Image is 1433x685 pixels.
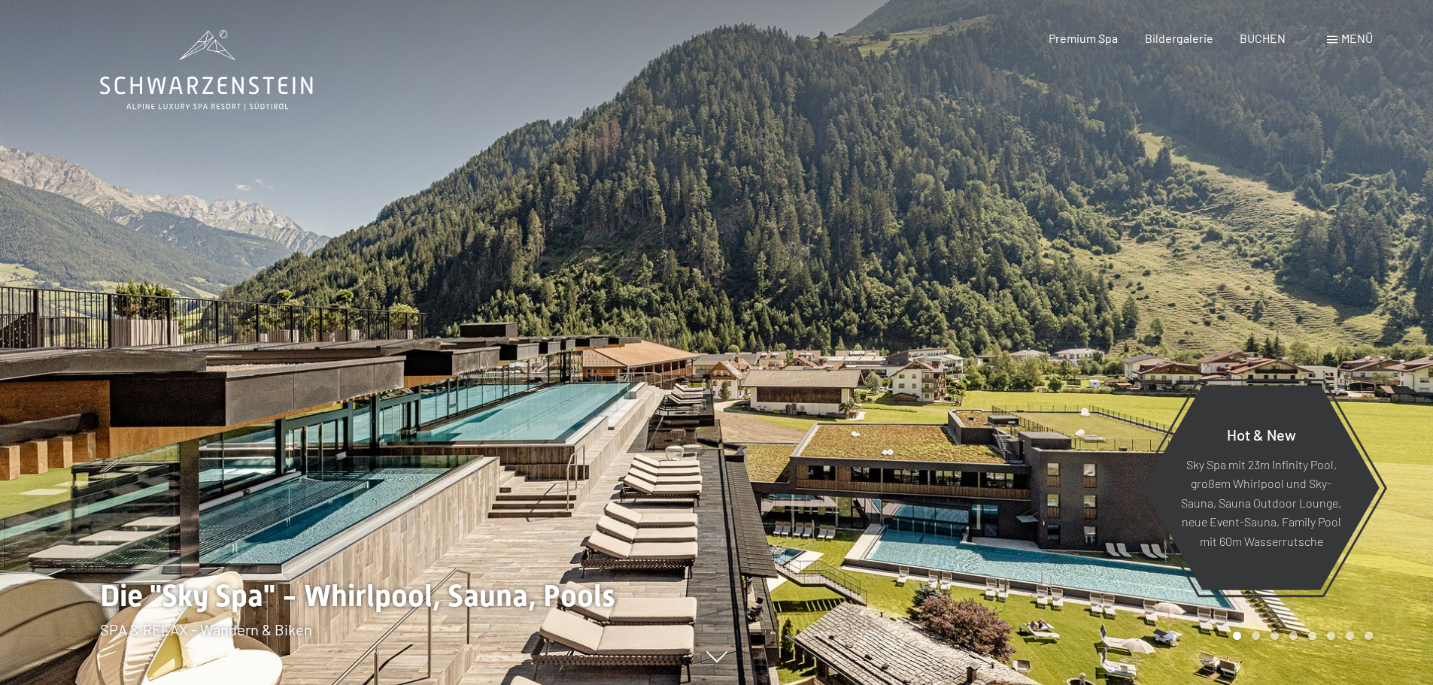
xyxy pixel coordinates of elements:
span: Menü [1341,31,1373,45]
p: Sky Spa mit 23m Infinity Pool, großem Whirlpool und Sky-Sauna, Sauna Outdoor Lounge, neue Event-S... [1179,454,1343,550]
div: Carousel Page 6 [1327,632,1335,640]
div: Carousel Page 5 [1308,632,1316,640]
a: Hot & New Sky Spa mit 23m Infinity Pool, großem Whirlpool und Sky-Sauna, Sauna Outdoor Lounge, ne... [1142,384,1380,591]
div: Carousel Page 4 [1289,632,1298,640]
a: Bildergalerie [1145,31,1213,45]
a: Premium Spa [1049,31,1118,45]
div: Carousel Page 1 (Current Slide) [1233,632,1241,640]
div: Carousel Page 8 [1365,632,1373,640]
a: BUCHEN [1240,31,1286,45]
div: Carousel Page 7 [1346,632,1354,640]
div: Carousel Page 2 [1252,632,1260,640]
div: Carousel Pagination [1228,632,1373,640]
div: Carousel Page 3 [1271,632,1279,640]
span: Hot & New [1227,425,1296,443]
